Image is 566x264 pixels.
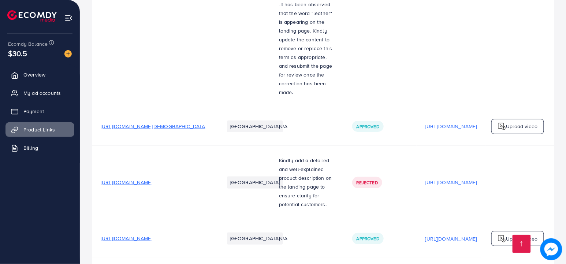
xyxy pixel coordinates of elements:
[7,10,57,22] img: logo
[425,178,477,187] p: [URL][DOMAIN_NAME]
[23,126,55,133] span: Product Links
[23,108,44,115] span: Payment
[5,104,74,119] a: Payment
[279,123,287,130] span: N/A
[425,234,477,243] p: [URL][DOMAIN_NAME]
[498,234,506,243] img: logo
[5,122,74,137] a: Product Links
[227,120,283,132] li: [GEOGRAPHIC_DATA]
[5,141,74,155] a: Billing
[357,235,379,242] span: Approved
[5,67,74,82] a: Overview
[8,40,48,48] span: Ecomdy Balance
[357,123,379,130] span: Approved
[227,233,283,244] li: [GEOGRAPHIC_DATA]
[506,122,538,131] p: Upload video
[23,71,45,78] span: Overview
[498,122,506,131] img: logo
[64,14,73,22] img: menu
[23,89,61,97] span: My ad accounts
[357,179,378,186] span: Rejected
[101,235,152,242] span: [URL][DOMAIN_NAME]
[23,144,38,152] span: Billing
[425,122,477,131] p: [URL][DOMAIN_NAME]
[64,50,72,57] img: image
[279,156,335,209] p: Kindly add a detailed and well-explained product description on the landing page to ensure clarit...
[279,235,287,242] span: N/A
[101,179,152,186] span: [URL][DOMAIN_NAME]
[540,238,562,260] img: image
[8,48,27,59] span: $30.5
[5,86,74,100] a: My ad accounts
[101,123,206,130] span: [URL][DOMAIN_NAME][DEMOGRAPHIC_DATA]
[506,234,538,243] p: Upload video
[227,176,283,188] li: [GEOGRAPHIC_DATA]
